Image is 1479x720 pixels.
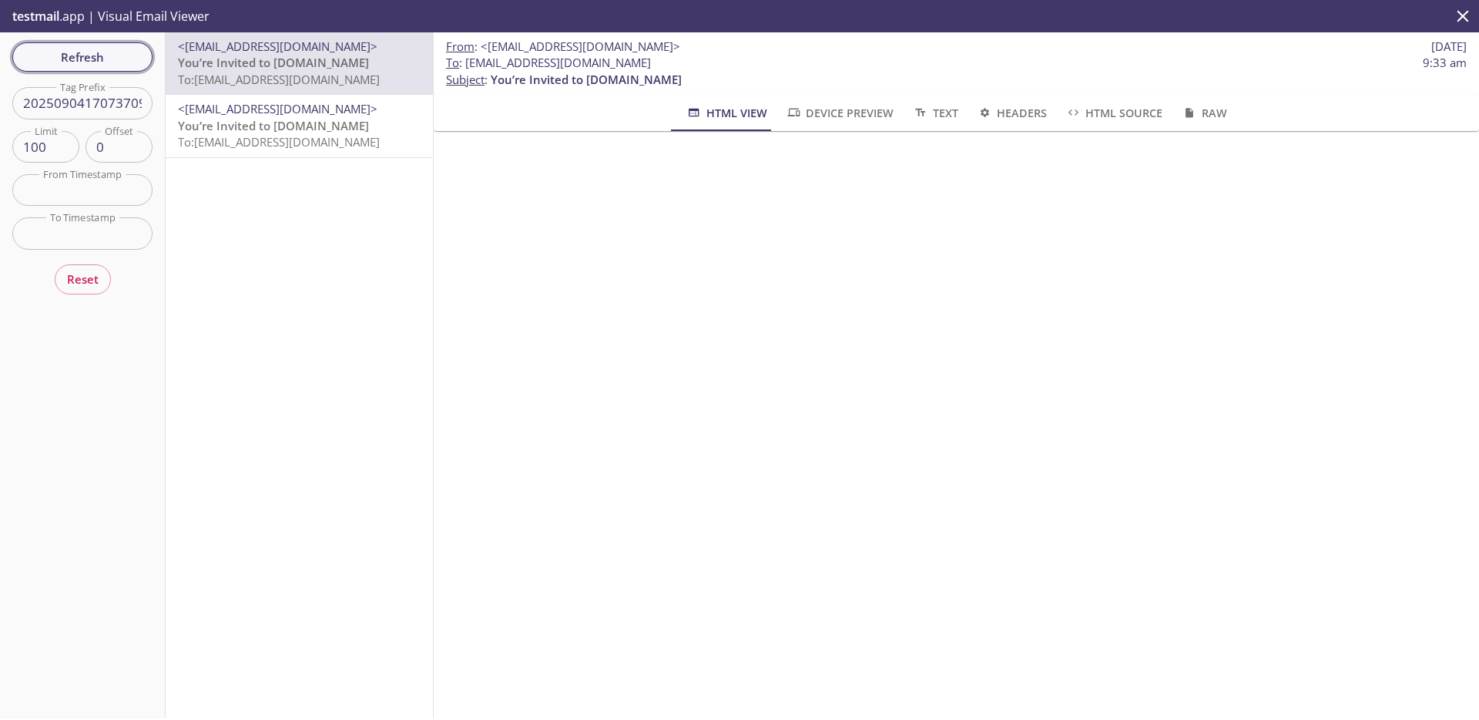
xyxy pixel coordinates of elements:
[786,103,894,123] span: Device Preview
[446,39,475,54] span: From
[178,101,377,116] span: <[EMAIL_ADDRESS][DOMAIN_NAME]>
[67,269,99,289] span: Reset
[1431,39,1467,55] span: [DATE]
[446,39,680,55] span: :
[446,55,651,71] span: : [EMAIL_ADDRESS][DOMAIN_NAME]
[1065,103,1162,123] span: HTML Source
[1181,103,1226,123] span: Raw
[446,55,1467,88] p: :
[977,103,1047,123] span: Headers
[166,32,433,94] div: <[EMAIL_ADDRESS][DOMAIN_NAME]>You’re Invited to [DOMAIN_NAME]To:[EMAIL_ADDRESS][DOMAIN_NAME]
[166,95,433,156] div: <[EMAIL_ADDRESS][DOMAIN_NAME]>You’re Invited to [DOMAIN_NAME]To:[EMAIL_ADDRESS][DOMAIN_NAME]
[1423,55,1467,71] span: 9:33 am
[178,55,369,70] span: You’re Invited to [DOMAIN_NAME]
[178,134,380,150] span: To: [EMAIL_ADDRESS][DOMAIN_NAME]
[446,72,485,87] span: Subject
[166,32,433,158] nav: emails
[178,39,377,54] span: <[EMAIL_ADDRESS][DOMAIN_NAME]>
[55,264,111,294] button: Reset
[25,47,140,67] span: Refresh
[912,103,957,123] span: Text
[178,118,369,133] span: You’re Invited to [DOMAIN_NAME]
[12,8,59,25] span: testmail
[481,39,680,54] span: <[EMAIL_ADDRESS][DOMAIN_NAME]>
[686,103,766,123] span: HTML View
[446,55,459,70] span: To
[178,72,380,87] span: To: [EMAIL_ADDRESS][DOMAIN_NAME]
[12,42,153,72] button: Refresh
[491,72,682,87] span: You’re Invited to [DOMAIN_NAME]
